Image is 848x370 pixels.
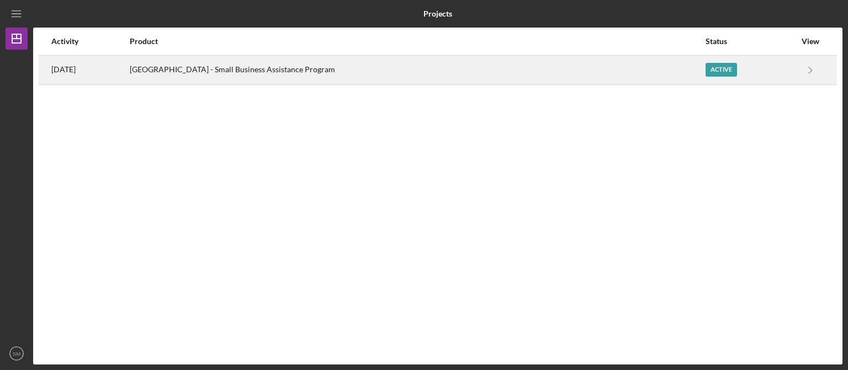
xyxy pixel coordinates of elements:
[130,56,704,84] div: [GEOGRAPHIC_DATA] - Small Business Assistance Program
[797,37,824,46] div: View
[423,9,452,18] b: Projects
[706,63,737,77] div: Active
[13,351,20,357] text: SM
[6,342,28,364] button: SM
[51,37,129,46] div: Activity
[130,37,704,46] div: Product
[706,37,796,46] div: Status
[51,65,76,74] time: 2025-08-18 21:59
